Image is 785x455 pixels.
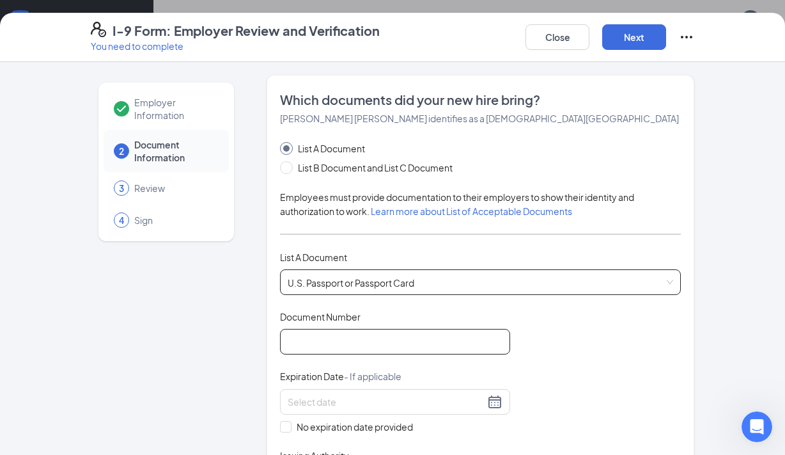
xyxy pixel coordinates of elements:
[293,141,370,156] span: List A Document
[10,208,245,271] div: Malarie says…
[280,113,679,124] span: [PERSON_NAME] [PERSON_NAME] identifies as a [DEMOGRAPHIC_DATA][GEOGRAPHIC_DATA]
[119,145,124,157] span: 2
[134,214,216,227] span: Sign
[119,214,124,227] span: 4
[293,161,458,175] span: List B Document and List C Document
[62,6,145,16] h1: [PERSON_NAME]
[20,357,30,367] button: Emoji picker
[113,22,380,40] h4: I-9 Form: Employer Review and Verification
[8,5,33,29] button: go back
[36,7,57,28] img: Profile image for Sean
[679,29,694,45] svg: Ellipses
[134,182,216,195] span: Review
[280,310,361,323] span: Document Number
[61,357,71,367] button: Upload attachment
[344,371,401,382] span: - If applicable
[200,5,224,29] button: Home
[525,24,589,50] button: Close
[10,271,210,374] div: You are most welcome, and I am happy to be of assistance [PERSON_NAME]. Would you say your concer...
[280,91,681,109] span: Which documents did your new hire bring?
[20,77,199,140] div: I hope you're doing well. 😊 I just wanted to check in and see if you still need any further assis...
[134,96,216,122] span: Employer Information
[91,40,380,52] p: You need to complete
[119,182,124,195] span: 3
[40,357,51,367] button: Gif picker
[224,5,247,28] div: Close
[371,205,572,217] a: Learn more about List of Acceptable Documents
[91,22,106,37] svg: FormI9EVerifyIcon
[280,191,634,217] span: Employees must provide documentation to their employers to show their identity and authorization ...
[288,270,673,294] span: U.S. Passport or Passport Card
[219,352,240,372] button: Send a message…
[69,44,186,70] a: Support Request
[10,44,210,198] div: Hi [PERSON_NAME]!​ I hope you're doing well. 😊 I just wanted to check in and see if you still nee...
[114,101,129,116] svg: Checkmark
[10,271,245,397] div: Sean says…
[602,24,666,50] button: Next
[134,138,216,164] span: Document Information
[62,16,88,29] p: Active
[742,411,772,442] iframe: Intercom live chat
[20,140,199,190] div: Please feel free to let me know—I want to make sure everything is fully addressed for you. Thank ...
[97,52,175,62] span: Support Request
[291,420,418,434] span: No expiration date provided
[56,216,235,253] div: Thank you. I think there was just a small lag [DATE]. All looks good for this employee.Thank you!
[280,251,347,263] span: List A Document
[11,330,245,352] textarea: Message…
[10,44,245,208] div: Sean says…
[288,395,485,409] input: Select date
[280,370,401,383] span: Expiration Date
[20,279,199,367] div: You are most welcome, and I am happy to be of assistance [PERSON_NAME]. Would you say your concer...
[46,208,245,261] div: Thank you. I think there was just a small lag [DATE]. All looks good for this employee.Thank you!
